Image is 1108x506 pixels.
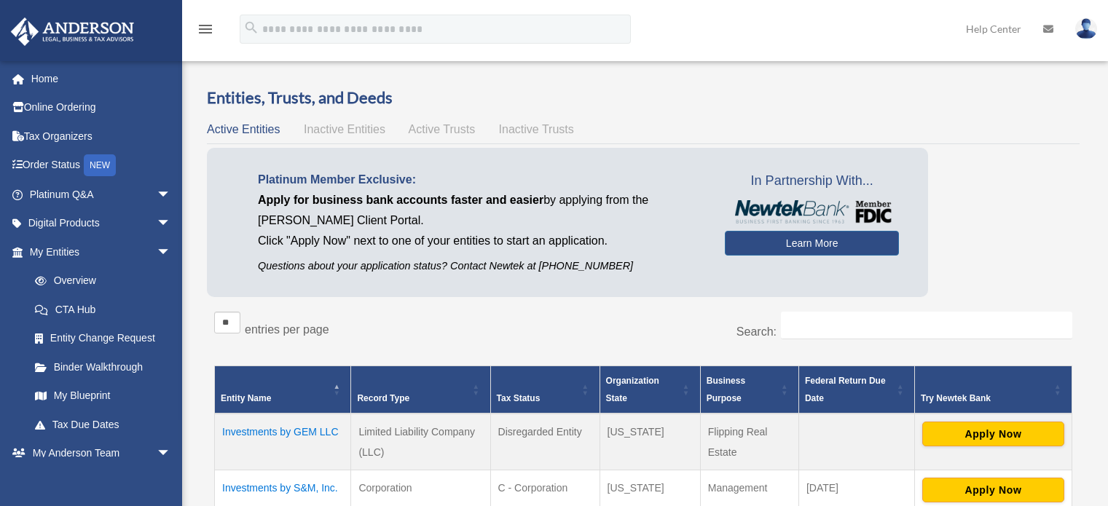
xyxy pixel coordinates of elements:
a: Home [10,64,193,93]
span: Business Purpose [707,376,745,403]
span: arrow_drop_down [157,180,186,210]
a: Platinum Q&Aarrow_drop_down [10,180,193,209]
a: Online Ordering [10,93,193,122]
td: Flipping Real Estate [700,414,798,470]
td: [US_STATE] [600,414,700,470]
td: Investments by GEM LLC [215,414,351,470]
a: Digital Productsarrow_drop_down [10,209,193,238]
a: Learn More [725,231,899,256]
th: Federal Return Due Date: Activate to sort [798,365,914,414]
span: Tax Status [497,393,541,403]
span: Organization State [606,376,659,403]
i: menu [197,20,214,38]
span: Entity Name [221,393,271,403]
th: Record Type: Activate to sort [351,365,490,414]
a: My Anderson Teamarrow_drop_down [10,439,193,468]
p: Click "Apply Now" next to one of your entities to start an application. [258,231,703,251]
span: Apply for business bank accounts faster and easier [258,194,543,206]
p: Questions about your application status? Contact Newtek at [PHONE_NUMBER] [258,257,703,275]
p: Platinum Member Exclusive: [258,170,703,190]
a: Entity Change Request [20,324,186,353]
th: Business Purpose: Activate to sort [700,365,798,414]
span: Active Entities [207,123,280,135]
div: Try Newtek Bank [921,390,1050,407]
img: User Pic [1075,18,1097,39]
img: NewtekBankLogoSM.png [732,200,892,224]
a: Overview [20,266,178,296]
a: Tax Due Dates [20,410,186,439]
td: Disregarded Entity [490,414,600,470]
span: arrow_drop_down [157,237,186,267]
span: In Partnership With... [725,170,899,193]
span: Inactive Entities [304,123,385,135]
span: Active Trusts [409,123,476,135]
a: CTA Hub [20,295,186,324]
label: entries per page [245,323,329,336]
a: My Blueprint [20,382,186,411]
i: search [243,20,259,36]
div: NEW [84,154,116,176]
label: Search: [736,325,777,338]
a: Tax Organizers [10,122,193,151]
a: Binder Walkthrough [20,352,186,382]
a: Order StatusNEW [10,151,193,181]
img: Anderson Advisors Platinum Portal [7,17,138,46]
th: Entity Name: Activate to invert sorting [215,365,351,414]
button: Apply Now [922,422,1064,446]
span: Federal Return Due Date [805,376,886,403]
span: arrow_drop_down [157,209,186,239]
a: My Entitiesarrow_drop_down [10,237,186,266]
th: Try Newtek Bank : Activate to sort [914,365,1072,414]
span: Record Type [357,393,409,403]
a: menu [197,25,214,38]
td: Limited Liability Company (LLC) [351,414,490,470]
th: Organization State: Activate to sort [600,365,700,414]
p: by applying from the [PERSON_NAME] Client Portal. [258,190,703,231]
th: Tax Status: Activate to sort [490,365,600,414]
span: Inactive Trusts [499,123,574,135]
h3: Entities, Trusts, and Deeds [207,87,1080,109]
span: arrow_drop_down [157,439,186,469]
button: Apply Now [922,478,1064,502]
